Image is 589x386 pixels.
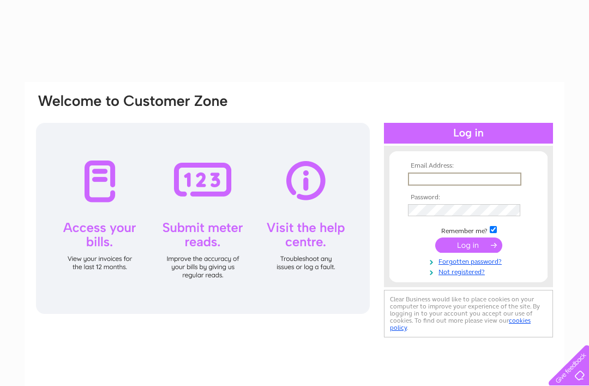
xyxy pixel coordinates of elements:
[408,266,532,276] a: Not registered?
[405,194,532,201] th: Password:
[435,237,502,253] input: Submit
[405,224,532,235] td: Remember me?
[390,317,531,331] a: cookies policy
[408,256,532,266] a: Forgotten password?
[405,162,532,170] th: Email Address:
[384,290,553,337] div: Clear Business would like to place cookies on your computer to improve your experience of the sit...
